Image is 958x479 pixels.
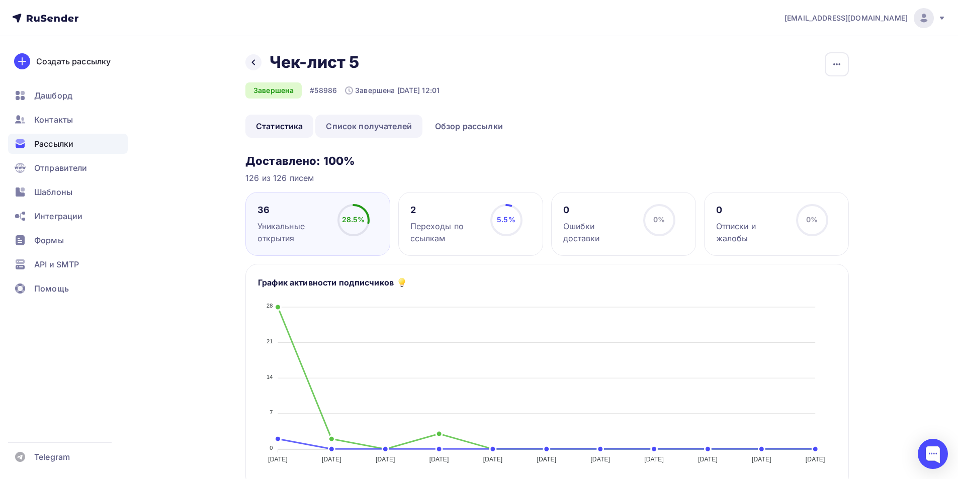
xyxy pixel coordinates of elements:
[34,89,72,102] span: Дашборд
[785,8,946,28] a: [EMAIL_ADDRESS][DOMAIN_NAME]
[245,115,313,138] a: Статистика
[8,230,128,250] a: Формы
[483,456,503,463] tspan: [DATE]
[34,451,70,463] span: Telegram
[245,172,849,184] div: 126 из 126 писем
[36,55,111,67] div: Создать рассылку
[315,115,422,138] a: Список получателей
[34,114,73,126] span: Контакты
[653,215,665,224] span: 0%
[34,162,88,174] span: Отправители
[8,110,128,130] a: Контакты
[806,456,825,463] tspan: [DATE]
[270,409,273,415] tspan: 7
[716,220,787,244] div: Отписки и жалобы
[410,204,481,216] div: 2
[322,456,341,463] tspan: [DATE]
[537,456,557,463] tspan: [DATE]
[270,445,273,451] tspan: 0
[644,456,664,463] tspan: [DATE]
[258,276,394,289] h5: График активности подписчиков
[267,338,273,344] tspan: 21
[268,456,288,463] tspan: [DATE]
[267,303,273,309] tspan: 28
[429,456,449,463] tspan: [DATE]
[34,186,72,198] span: Шаблоны
[806,215,818,224] span: 0%
[785,13,908,23] span: [EMAIL_ADDRESS][DOMAIN_NAME]
[8,158,128,178] a: Отправители
[257,204,328,216] div: 36
[376,456,395,463] tspan: [DATE]
[34,210,82,222] span: Интеграции
[34,234,64,246] span: Формы
[245,154,849,168] h3: Доставлено: 100%
[590,456,610,463] tspan: [DATE]
[257,220,328,244] div: Уникальные открытия
[342,215,365,224] span: 28.5%
[424,115,513,138] a: Обзор рассылки
[270,52,359,72] h2: Чек-лист 5
[310,85,337,95] div: #58986
[34,138,73,150] span: Рассылки
[698,456,718,463] tspan: [DATE]
[716,204,787,216] div: 0
[245,82,302,99] div: Завершена
[8,134,128,154] a: Рассылки
[8,85,128,106] a: Дашборд
[563,220,634,244] div: Ошибки доставки
[34,282,69,295] span: Помощь
[267,374,273,380] tspan: 14
[8,182,128,202] a: Шаблоны
[752,456,771,463] tspan: [DATE]
[345,85,440,95] div: Завершена [DATE] 12:01
[34,258,79,270] span: API и SMTP
[410,220,481,244] div: Переходы по ссылкам
[563,204,634,216] div: 0
[497,215,515,224] span: 5.5%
